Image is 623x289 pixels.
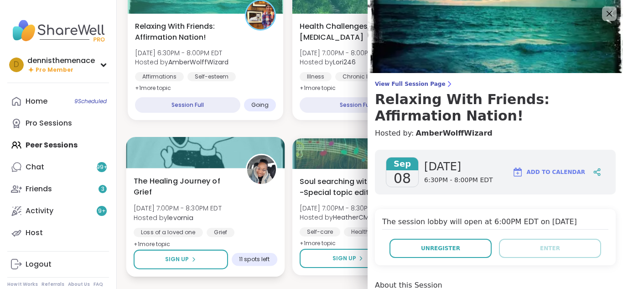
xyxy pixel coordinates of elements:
[344,227,399,236] div: Healthy habits
[424,159,493,174] span: [DATE]
[27,56,95,66] div: dennisthemenace
[300,48,386,58] span: [DATE] 7:00PM - 8:00PM EDT
[135,48,228,58] span: [DATE] 6:30PM - 8:00PM EDT
[386,158,418,170] span: Sep
[14,59,19,71] span: d
[332,254,356,263] span: Sign Up
[134,228,203,237] div: Loss of a loved one
[7,200,109,222] a: Activity9+
[26,162,44,172] div: Chat
[167,213,193,222] b: levornia
[26,259,52,269] div: Logout
[300,176,400,198] span: Soul searching with music -Special topic edition!
[165,255,189,263] span: Sign Up
[251,101,269,109] span: Going
[26,206,53,216] div: Activity
[26,96,47,106] div: Home
[389,239,492,258] button: Unregister
[375,80,616,124] a: View Full Session PageRelaxing With Friends: Affirmation Nation!
[168,58,228,67] b: AmberWolffWizard
[7,112,109,134] a: Pro Sessions
[421,244,460,252] span: Unregister
[300,97,413,113] div: Session Full
[93,281,103,288] a: FAQ
[207,228,234,237] div: Grief
[335,72,391,81] div: Chronic Illness
[527,168,585,176] span: Add to Calendar
[424,176,493,185] span: 6:30PM - 8:00PM EDT
[375,91,616,124] h3: Relaxing With Friends: Affirmation Nation!
[300,58,386,67] span: Hosted by
[135,58,228,67] span: Hosted by
[247,155,275,184] img: levornia
[300,213,386,222] span: Hosted by
[135,72,184,81] div: Affirmations
[333,58,356,67] b: Lori246
[300,249,397,268] button: Sign Up
[300,72,332,81] div: Illness
[7,222,109,244] a: Host
[134,213,222,222] span: Hosted by
[239,256,270,263] span: 11 spots left
[499,239,601,258] button: Enter
[375,80,616,88] span: View Full Session Page
[134,175,235,198] span: The Healing Journey of Grief
[26,184,52,194] div: Friends
[134,204,222,213] span: [DATE] 7:00PM - 8:30PM EDT
[7,178,109,200] a: Friends3
[508,161,589,183] button: Add to Calendar
[101,185,104,193] span: 3
[187,72,236,81] div: Self-esteem
[42,281,64,288] a: Referrals
[135,97,240,113] div: Session Full
[7,15,109,47] img: ShareWell Nav Logo
[394,170,411,187] span: 08
[135,21,235,43] span: Relaxing With Friends: Affirmation Nation!
[7,156,109,178] a: Chat99+
[134,250,228,269] button: Sign Up
[246,1,275,29] img: AmberWolffWizard
[300,204,386,213] span: [DATE] 7:00PM - 8:30PM EDT
[7,253,109,275] a: Logout
[382,216,608,230] h4: The session lobby will open at 6:00PM EDT on [DATE]
[96,163,108,171] span: 99 +
[333,213,377,222] b: HeatherCM24
[26,228,43,238] div: Host
[300,227,340,236] div: Self-care
[68,281,90,288] a: About Us
[74,98,107,105] span: 9 Scheduled
[26,118,72,128] div: Pro Sessions
[512,167,523,178] img: ShareWell Logomark
[7,281,38,288] a: How It Works
[36,66,73,74] span: Pro Member
[375,128,616,139] h4: Hosted by:
[415,128,492,139] a: AmberWolffWizard
[300,21,400,43] span: Health Challenges and/or [MEDICAL_DATA]
[98,207,106,215] span: 9 +
[540,244,560,252] span: Enter
[7,90,109,112] a: Home9Scheduled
